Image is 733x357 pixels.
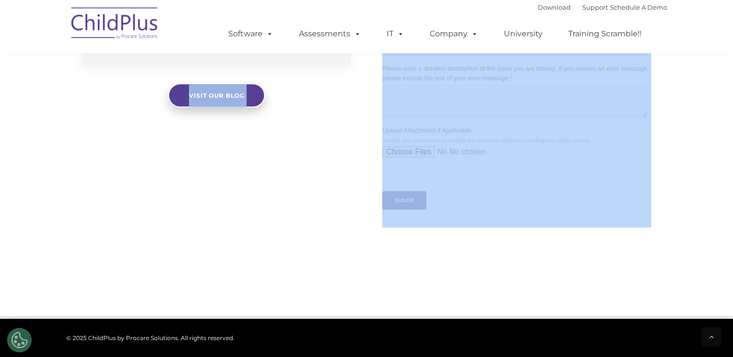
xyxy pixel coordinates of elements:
a: Download [538,3,571,11]
span: © 2025 ChildPlus by Procare Solutions. All rights reserved. [66,334,234,342]
iframe: Chat Widget [575,253,733,357]
a: Schedule A Demo [610,3,667,11]
span: Last name [135,64,164,71]
a: Assessments [289,24,371,44]
a: IT [377,24,414,44]
span: Visit our blog [188,92,244,99]
a: Company [420,24,488,44]
button: Cookies Settings [7,328,31,352]
span: Phone number [135,104,176,111]
font: | [538,3,667,11]
a: Visit our blog [168,83,265,107]
a: Software [218,24,283,44]
a: Training Scramble!! [559,24,651,44]
a: University [494,24,552,44]
a: Support [582,3,608,11]
img: ChildPlus by Procare Solutions [66,0,163,49]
